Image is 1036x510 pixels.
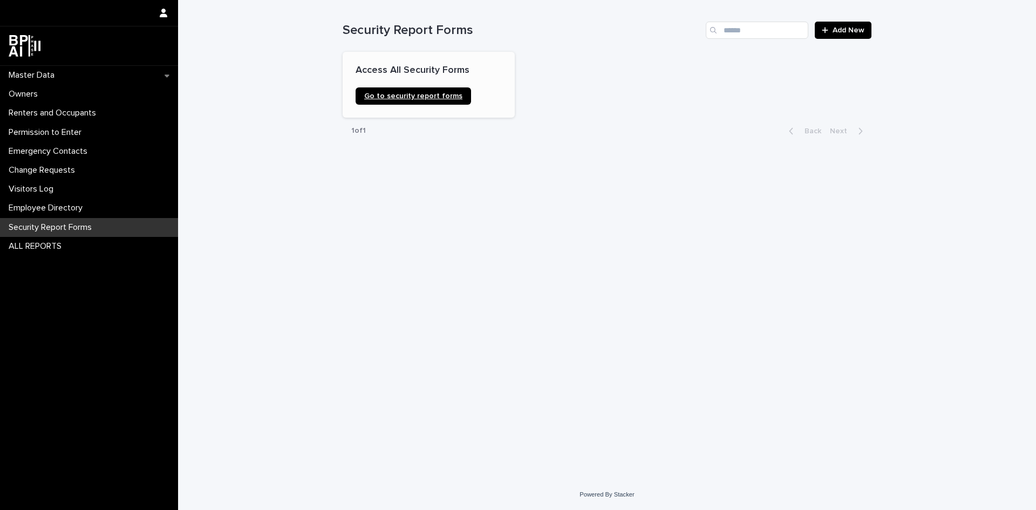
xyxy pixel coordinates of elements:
a: Go to security report forms [356,87,471,105]
span: Next [830,127,854,135]
span: Add New [833,26,864,34]
a: Access All Security FormsGo to security report forms [343,52,515,118]
button: Next [826,126,871,136]
p: Emergency Contacts [4,146,96,157]
p: Employee Directory [4,203,91,213]
p: 1 of 1 [343,118,374,144]
input: Search [706,22,808,39]
p: ALL REPORTS [4,241,70,251]
p: Master Data [4,70,63,80]
p: Permission to Enter [4,127,90,138]
img: dwgmcNfxSF6WIOOXiGgu [9,35,40,57]
p: Renters and Occupants [4,108,105,118]
p: Change Requests [4,165,84,175]
p: Owners [4,89,46,99]
p: Visitors Log [4,184,62,194]
p: Access All Security Forms [356,65,502,77]
span: Go to security report forms [364,92,462,100]
a: Powered By Stacker [580,491,634,498]
a: Add New [815,22,871,39]
button: Back [780,126,826,136]
p: Security Report Forms [4,222,100,233]
h1: Security Report Forms [343,23,701,38]
span: Back [798,127,821,135]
